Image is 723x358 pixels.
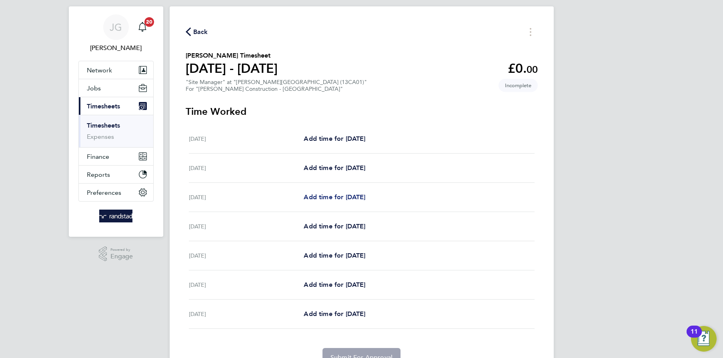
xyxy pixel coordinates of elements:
span: Network [87,66,112,74]
h2: [PERSON_NAME] Timesheet [186,51,278,60]
div: [DATE] [189,280,304,290]
div: 11 [691,332,698,342]
span: Add time for [DATE] [304,135,365,142]
button: Reports [79,166,153,183]
a: Add time for [DATE] [304,222,365,231]
div: [DATE] [189,251,304,260]
span: Add time for [DATE] [304,310,365,318]
div: [DATE] [189,134,304,144]
a: Add time for [DATE] [304,280,365,290]
span: Finance [87,153,109,160]
span: Add time for [DATE] [304,164,365,172]
div: For "[PERSON_NAME] Construction - [GEOGRAPHIC_DATA]" [186,86,367,92]
button: Timesheets Menu [523,26,538,38]
a: Add time for [DATE] [304,309,365,319]
nav: Main navigation [69,6,163,237]
span: Jobs [87,84,101,92]
h1: [DATE] - [DATE] [186,60,278,76]
button: Back [186,27,208,37]
span: Add time for [DATE] [304,193,365,201]
span: 20 [144,17,154,27]
div: [DATE] [189,192,304,202]
button: Open Resource Center, 11 new notifications [691,326,717,352]
div: [DATE] [189,222,304,231]
span: Add time for [DATE] [304,281,365,288]
span: Timesheets [87,102,120,110]
span: Add time for [DATE] [304,222,365,230]
span: Engage [110,253,133,260]
a: Add time for [DATE] [304,251,365,260]
button: Finance [79,148,153,165]
a: Go to home page [78,210,154,222]
span: Reports [87,171,110,178]
span: Preferences [87,189,121,196]
a: Timesheets [87,122,120,129]
a: 20 [134,14,150,40]
span: Joe Gill [78,43,154,53]
button: Network [79,61,153,79]
span: Add time for [DATE] [304,252,365,259]
a: Add time for [DATE] [304,134,365,144]
img: randstad-logo-retina.png [99,210,132,222]
button: Timesheets [79,97,153,115]
a: Powered byEngage [99,246,133,262]
span: 00 [527,64,538,75]
div: "Site Manager" at "[PERSON_NAME][GEOGRAPHIC_DATA] (13CA01)" [186,79,367,92]
a: Add time for [DATE] [304,163,365,173]
app-decimal: £0. [508,61,538,76]
div: [DATE] [189,309,304,319]
button: Jobs [79,79,153,97]
a: Expenses [87,133,114,140]
span: JG [110,22,122,32]
div: Timesheets [79,115,153,147]
div: [DATE] [189,163,304,173]
span: This timesheet is Incomplete. [499,79,538,92]
h3: Time Worked [186,105,538,118]
span: Powered by [110,246,133,253]
a: JG[PERSON_NAME] [78,14,154,53]
span: Back [193,27,208,37]
button: Preferences [79,184,153,201]
a: Add time for [DATE] [304,192,365,202]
